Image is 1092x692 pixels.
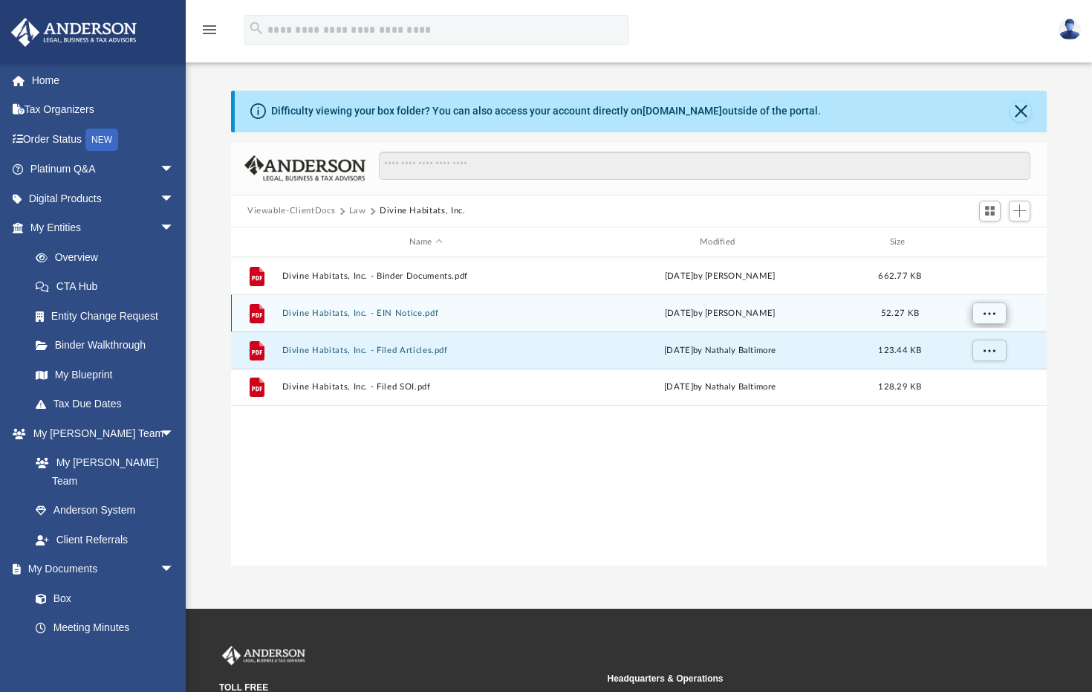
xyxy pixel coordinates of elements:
[10,554,189,584] a: My Documentsarrow_drop_down
[201,28,218,39] a: menu
[21,525,189,554] a: Client Referrals
[21,301,197,331] a: Entity Change Request
[21,242,197,272] a: Overview
[576,344,864,358] div: [DATE] by Nathaly Baltimore
[10,184,197,213] a: Digital Productsarrow_drop_down
[936,236,1040,249] div: id
[379,152,1030,180] input: Search files and folders
[282,236,570,249] div: Name
[21,583,182,613] a: Box
[972,303,1007,325] button: More options
[21,331,197,360] a: Binder Walkthrough
[21,448,182,496] a: My [PERSON_NAME] Team
[248,20,264,36] i: search
[878,272,921,280] span: 662.77 KB
[972,340,1007,362] button: More options
[871,236,930,249] div: Size
[1059,19,1081,40] img: User Pic
[1010,101,1031,122] button: Close
[10,155,197,184] a: Platinum Q&Aarrow_drop_down
[608,672,986,685] small: Headquarters & Operations
[219,646,308,665] img: Anderson Advisors Platinum Portal
[271,103,821,119] div: Difficulty viewing your box folder? You can also access your account directly on outside of the p...
[21,360,189,389] a: My Blueprint
[7,18,141,47] img: Anderson Advisors Platinum Portal
[576,381,864,395] div: [DATE] by Nathaly Baltimore
[160,418,189,449] span: arrow_drop_down
[160,213,189,244] span: arrow_drop_down
[380,204,466,218] button: Divine Habitats, Inc.
[979,201,1001,221] button: Switch to Grid View
[247,204,335,218] button: Viewable-ClientDocs
[10,124,197,155] a: Order StatusNEW
[10,65,197,95] a: Home
[21,272,197,302] a: CTA Hub
[21,613,189,643] a: Meeting Minutes
[10,95,197,125] a: Tax Organizers
[21,389,197,419] a: Tax Due Dates
[282,346,570,355] button: Divine Habitats, Inc. - Filed Articles.pdf
[878,384,921,392] span: 128.29 KB
[282,308,570,318] button: Divine Habitats, Inc. - EIN Notice.pdf
[160,554,189,585] span: arrow_drop_down
[10,213,197,243] a: My Entitiesarrow_drop_down
[10,418,189,448] a: My [PERSON_NAME] Teamarrow_drop_down
[576,270,864,283] div: [DATE] by [PERSON_NAME]
[878,346,921,355] span: 123.44 KB
[160,155,189,185] span: arrow_drop_down
[282,383,570,392] button: Divine Habitats, Inc. - Filed SOI.pdf
[238,236,275,249] div: id
[282,271,570,281] button: Divine Habitats, Inc. - Binder Documents.pdf
[576,307,864,320] div: [DATE] by [PERSON_NAME]
[160,184,189,214] span: arrow_drop_down
[21,496,189,526] a: Anderson System
[201,21,218,39] i: menu
[85,129,118,151] div: NEW
[1009,201,1031,221] button: Add
[881,309,919,317] span: 52.27 KB
[576,236,864,249] div: Modified
[231,257,1047,565] div: grid
[643,105,722,117] a: [DOMAIN_NAME]
[349,204,366,218] button: Law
